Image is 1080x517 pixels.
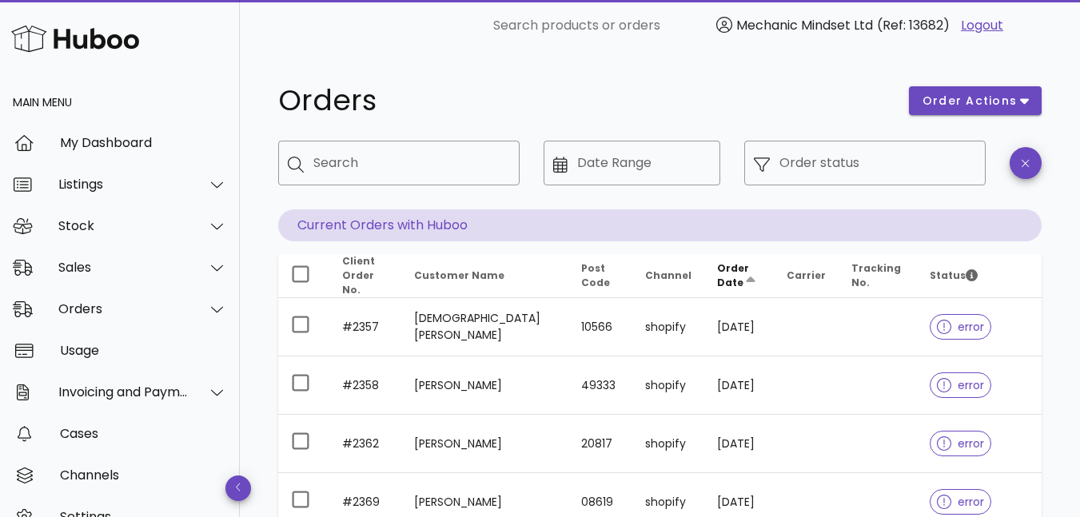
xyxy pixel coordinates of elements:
td: [DEMOGRAPHIC_DATA][PERSON_NAME] [401,298,568,356]
span: Mechanic Mindset Ltd [736,16,873,34]
td: shopify [632,356,704,415]
td: [DATE] [704,415,774,473]
img: Huboo Logo [11,22,139,56]
span: Client Order No. [342,254,375,296]
th: Carrier [774,254,839,298]
div: Usage [60,343,227,358]
span: error [937,321,984,332]
button: order actions [909,86,1042,115]
td: #2357 [329,298,401,356]
th: Channel [632,254,704,298]
p: Current Orders with Huboo [278,209,1042,241]
span: Carrier [787,268,826,282]
div: Orders [58,301,189,316]
td: [DATE] [704,356,774,415]
th: Order Date: Not sorted. Activate to sort ascending. [704,254,774,298]
th: Tracking No. [839,254,917,298]
td: #2358 [329,356,401,415]
span: Tracking No. [851,261,901,289]
div: Stock [58,218,189,233]
td: shopify [632,298,704,356]
h1: Orders [278,86,890,115]
span: error [937,438,984,449]
div: Sales [58,260,189,275]
th: Client Order No. [329,254,401,298]
div: My Dashboard [60,135,227,150]
span: error [937,380,984,391]
span: Status [930,268,978,282]
span: Customer Name [414,268,504,282]
td: [DATE] [704,298,774,356]
span: (Ref: 13682) [877,16,950,34]
td: 10566 [568,298,632,356]
th: Status [917,254,1042,298]
span: Order Date [717,261,749,289]
span: order actions [922,93,1018,109]
div: Listings [58,177,189,192]
span: Channel [645,268,691,282]
th: Post Code [568,254,632,298]
th: Customer Name [401,254,568,298]
span: error [937,496,984,507]
div: Invoicing and Payments [58,384,189,400]
td: [PERSON_NAME] [401,415,568,473]
td: [PERSON_NAME] [401,356,568,415]
div: Channels [60,467,227,483]
td: shopify [632,415,704,473]
span: Post Code [581,261,610,289]
td: 49333 [568,356,632,415]
a: Logout [961,16,1003,35]
td: 20817 [568,415,632,473]
td: #2362 [329,415,401,473]
div: Cases [60,426,227,441]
